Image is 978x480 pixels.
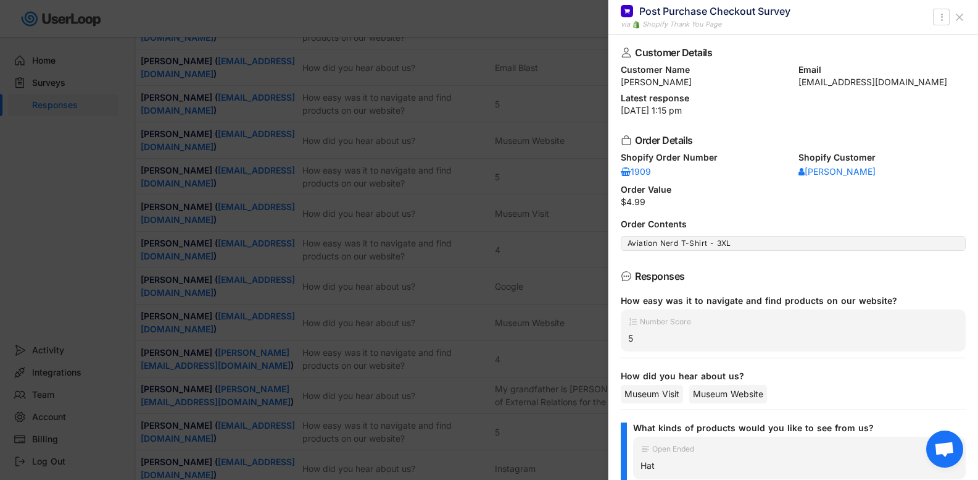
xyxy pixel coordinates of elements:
div: [PERSON_NAME] [798,167,876,176]
a: [PERSON_NAME] [798,166,876,178]
div: Shopify Thank You Page [642,19,721,30]
div: Open chat [926,431,963,468]
div: Latest response [621,94,966,103]
div: Responses [635,271,946,281]
div: Number Score [640,318,691,326]
div: [EMAIL_ADDRESS][DOMAIN_NAME] [798,78,966,86]
div: [PERSON_NAME] [621,78,789,86]
div: Aviation Nerd T-Shirt - 3XL [628,238,959,248]
div: Hat [640,460,958,471]
div: Open Ended [652,445,694,453]
div: Shopify Order Number [621,153,789,162]
button:  [935,10,948,25]
div: Customer Name [621,65,789,74]
div: Museum Visit [621,385,683,403]
div: [DATE] 1:15 pm [621,106,966,115]
div: Customer Details [635,48,946,57]
div: 5 [628,333,958,344]
text:  [940,11,943,23]
div: Post Purchase Checkout Survey [639,4,790,18]
div: $4.99 [621,198,966,206]
div: Order Value [621,185,966,194]
div: 1909 [621,167,658,176]
img: 1156660_ecommerce_logo_shopify_icon%20%281%29.png [632,21,640,28]
div: How easy was it to navigate and find products on our website? [621,295,956,306]
div: Order Details [635,135,946,145]
a: 1909 [621,166,658,178]
div: What kinds of products would you like to see from us? [633,423,956,434]
div: Order Contents [621,220,966,229]
div: How did you hear about us? [621,371,956,382]
div: via [621,19,630,30]
div: Email [798,65,966,74]
div: Shopify Customer [798,153,966,162]
div: Museum Website [689,385,767,403]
